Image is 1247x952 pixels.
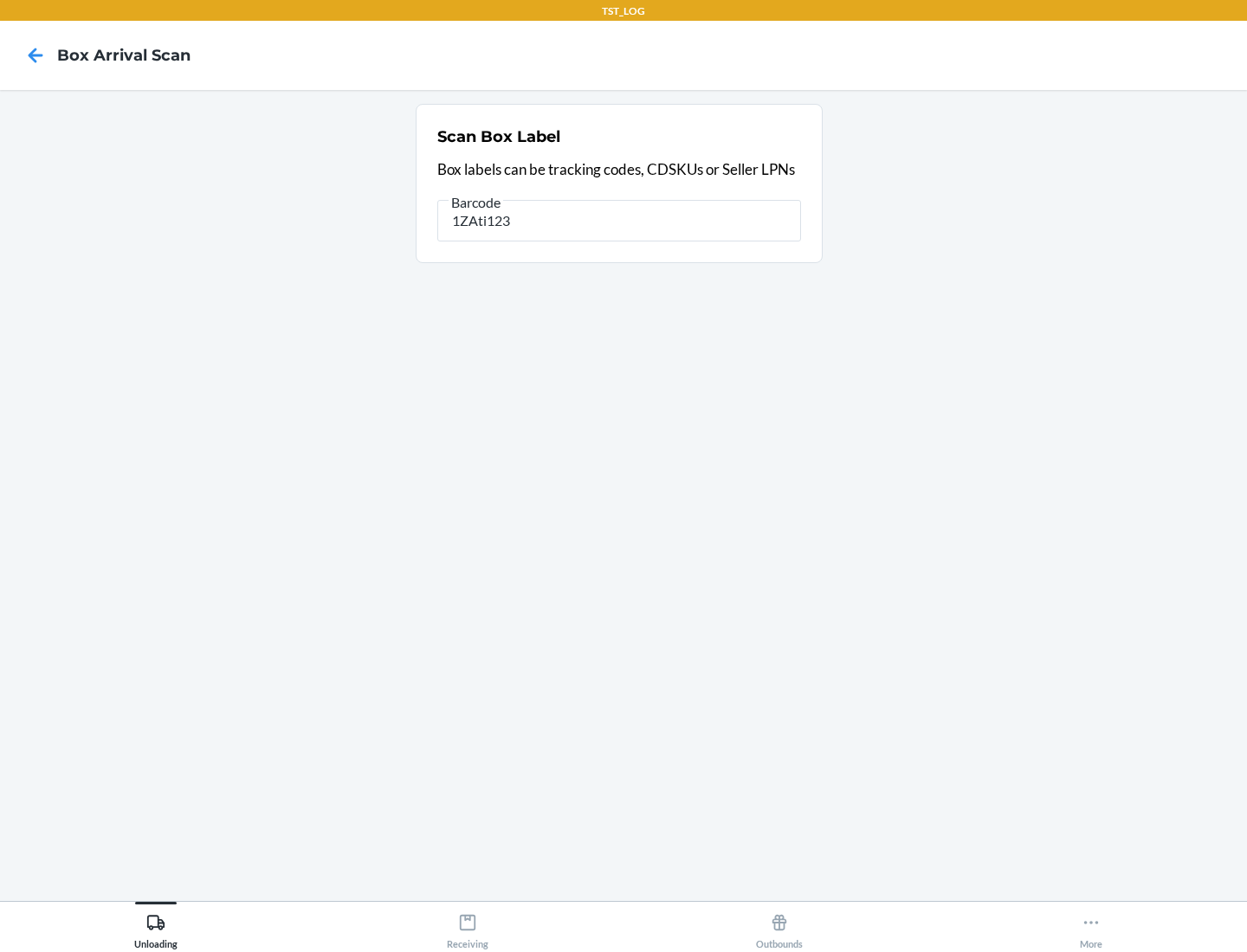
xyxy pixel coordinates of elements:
[935,902,1247,949] button: More
[57,44,191,67] h4: Box Arrival Scan
[449,194,503,211] span: Barcode
[437,158,801,181] p: Box labels can be tracking codes, CDSKUs or Seller LPNs
[1080,906,1102,949] div: More
[312,902,623,949] button: Receiving
[134,906,178,949] div: Unloading
[437,125,560,148] h2: Scan Box Label
[437,200,801,241] input: Barcode
[756,906,803,949] div: Outbounds
[623,902,935,949] button: Outbounds
[447,906,488,949] div: Receiving
[602,3,645,19] p: TST_LOG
